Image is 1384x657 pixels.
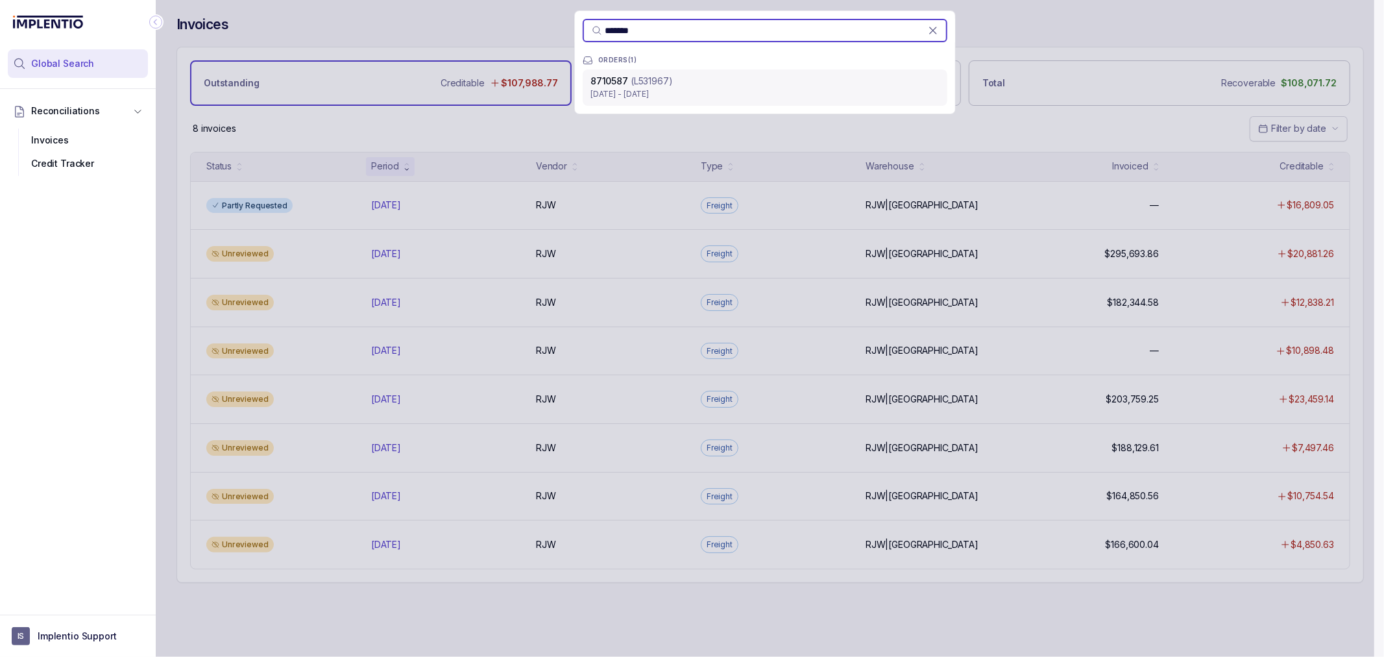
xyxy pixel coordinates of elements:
span: Reconciliations [31,105,100,118]
button: Reconciliations [8,97,148,125]
div: Credit Tracker [18,152,138,175]
div: Invoices [18,129,138,152]
div: Collapse Icon [148,14,164,30]
p: [DATE] - [DATE] [590,88,940,101]
div: Reconciliations [8,126,148,179]
button: User initialsImplentio Support [12,627,144,645]
p: Implentio Support [38,630,117,643]
span: Global Search [31,57,94,70]
span: User initials [12,627,30,645]
p: (L531967) [631,75,673,88]
p: ORDERS ( 1 ) [598,56,637,64]
span: 8710587 [590,75,628,86]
